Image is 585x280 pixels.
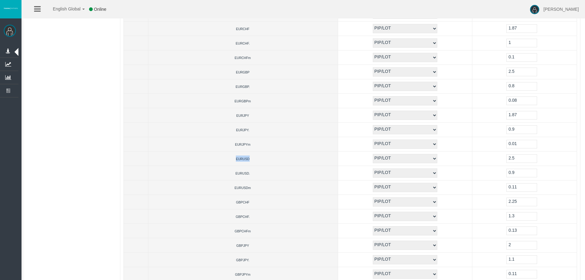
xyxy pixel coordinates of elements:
[236,244,249,247] span: GBPJPY
[235,273,250,276] span: GBPJPYm
[236,172,250,175] span: EURUSD.
[235,56,251,60] span: EURCHFm
[236,70,249,74] span: EURGBP
[236,41,250,45] span: EURCHF.
[236,114,249,117] span: EURJPY
[235,186,251,190] span: EURUSDm
[94,7,106,12] span: Online
[236,157,249,161] span: EURUSD
[236,258,249,262] span: GBPJPY.
[235,99,251,103] span: EURGBPm
[236,85,250,89] span: EURGBP.
[544,7,579,12] span: [PERSON_NAME]
[236,200,249,204] span: GBPCHF
[236,215,250,219] span: GBPCHF.
[530,5,539,14] img: user-image
[45,6,80,11] span: English Global
[3,7,18,10] img: logo.svg
[236,27,249,31] span: EURCHF
[235,143,250,146] span: EURJPYm
[236,128,249,132] span: EURJPY.
[235,229,251,233] span: GBPCHFm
